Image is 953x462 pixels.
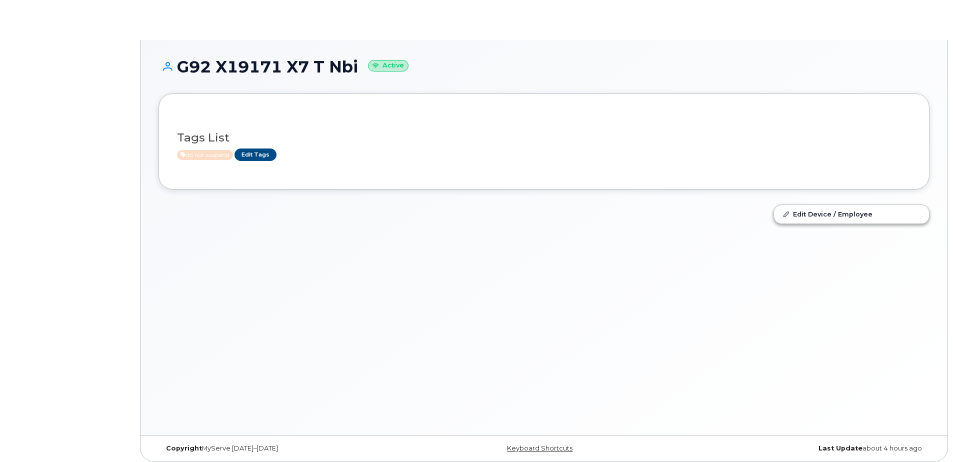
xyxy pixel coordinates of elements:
[177,131,911,144] h3: Tags List
[158,444,415,452] div: MyServe [DATE]–[DATE]
[368,60,408,71] small: Active
[166,444,202,452] strong: Copyright
[158,58,929,75] h1: G92 X19171 X7 T Nbi
[818,444,862,452] strong: Last Update
[177,150,233,160] span: Active
[672,444,929,452] div: about 4 hours ago
[507,444,572,452] a: Keyboard Shortcuts
[774,205,929,223] a: Edit Device / Employee
[234,148,276,161] a: Edit Tags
